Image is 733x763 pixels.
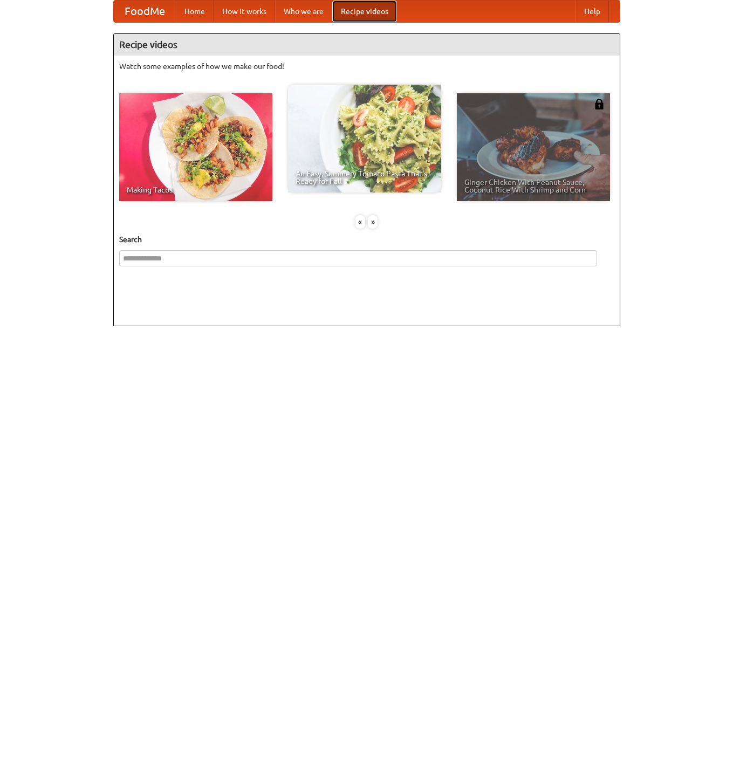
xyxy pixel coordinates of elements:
div: « [355,215,365,229]
a: Making Tacos [119,93,272,201]
a: Help [576,1,609,22]
h5: Search [119,234,614,245]
span: An Easy, Summery Tomato Pasta That's Ready for Fall [296,170,434,185]
a: An Easy, Summery Tomato Pasta That's Ready for Fall [288,85,441,193]
a: Recipe videos [332,1,397,22]
p: Watch some examples of how we make our food! [119,61,614,72]
a: Home [176,1,214,22]
a: Who we are [275,1,332,22]
span: Making Tacos [127,186,265,194]
h4: Recipe videos [114,34,620,56]
img: 483408.png [594,99,605,109]
a: FoodMe [114,1,176,22]
a: How it works [214,1,275,22]
div: » [368,215,378,229]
